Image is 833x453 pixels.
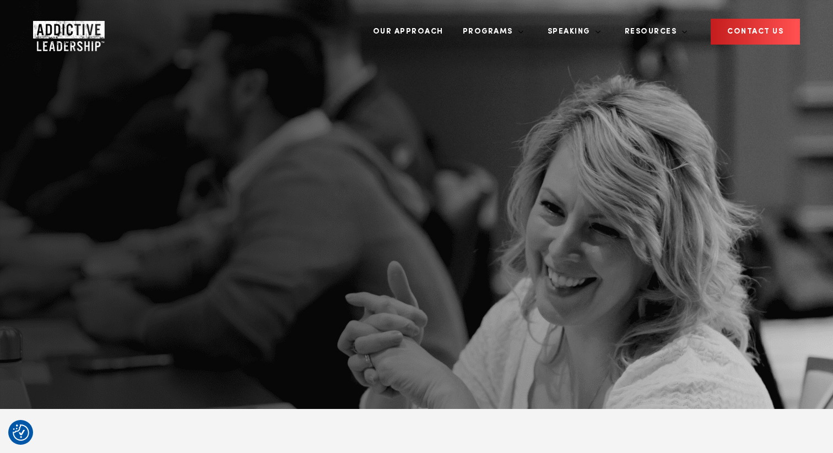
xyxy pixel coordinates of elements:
button: Consent Preferences [13,424,29,441]
a: Resources [616,11,688,52]
a: Programs [455,11,524,52]
a: Speaking [539,11,601,52]
a: Home [33,21,99,43]
a: Our Approach [365,11,452,52]
a: CONTACT US [711,19,800,45]
img: Revisit consent button [13,424,29,441]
